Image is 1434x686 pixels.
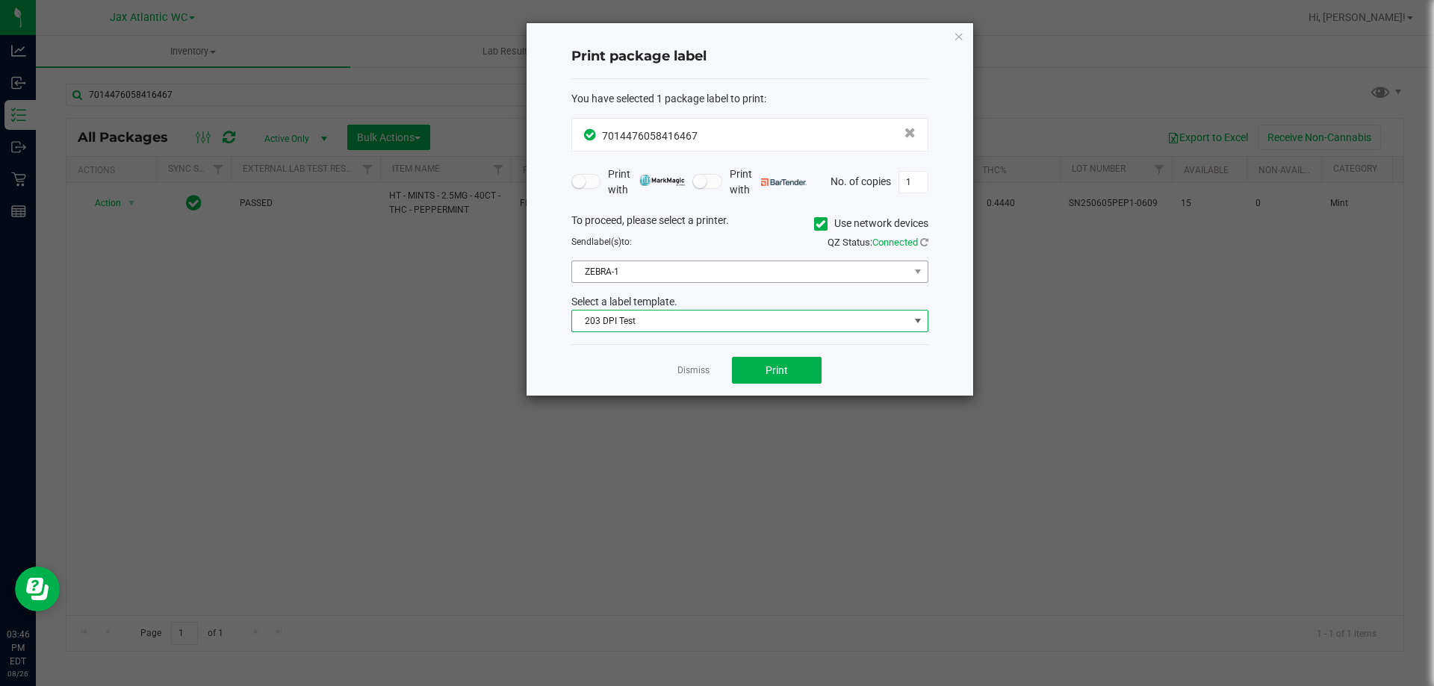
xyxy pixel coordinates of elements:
[560,294,940,310] div: Select a label template.
[730,166,807,198] span: Print with
[602,130,698,142] span: 7014476058416467
[592,237,621,247] span: label(s)
[571,93,764,105] span: You have selected 1 package label to print
[831,175,891,187] span: No. of copies
[571,91,928,107] div: :
[677,364,710,377] a: Dismiss
[761,178,807,186] img: bartender.png
[571,237,632,247] span: Send to:
[584,127,598,143] span: In Sync
[572,311,909,331] span: 203 DPI Test
[814,216,928,231] label: Use network devices
[828,237,928,248] span: QZ Status:
[872,237,918,248] span: Connected
[560,213,940,235] div: To proceed, please select a printer.
[766,364,788,376] span: Print
[15,567,60,611] iframe: Resource center
[639,175,685,186] img: mark_magic_cybra.png
[732,357,822,384] button: Print
[572,261,909,282] span: ZEBRA-1
[571,47,928,66] h4: Print package label
[608,166,685,198] span: Print with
